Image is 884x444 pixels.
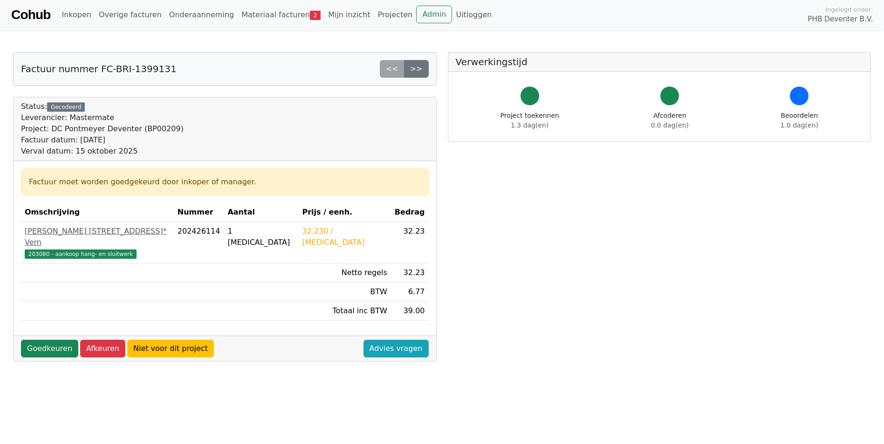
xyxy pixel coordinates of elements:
div: Status: [21,101,184,157]
a: Onderaanneming [165,6,238,24]
td: 32.23 [391,222,429,263]
th: Prijs / eenh. [299,203,391,222]
div: Project: DC Pontmeyer Deventer (BP00209) [21,123,184,135]
a: Admin [416,6,452,23]
td: 6.77 [391,283,429,302]
span: 2 [310,11,321,20]
span: 0.0 dag(en) [651,121,689,129]
span: 1.3 dag(en) [511,121,548,129]
a: Projecten [374,6,417,24]
a: Afkeuren [80,340,125,357]
a: Goedkeuren [21,340,78,357]
div: Verval datum: 15 oktober 2025 [21,146,184,157]
th: Omschrijving [21,203,174,222]
td: 32.23 [391,263,429,283]
div: Gecodeerd [47,102,85,112]
a: Overige facturen [95,6,165,24]
a: Uitloggen [452,6,495,24]
span: 203080 - aankoop hang- en sluitwerk [25,249,137,259]
a: Mijn inzicht [324,6,374,24]
div: Afcoderen [651,111,689,130]
a: Inkopen [58,6,95,24]
h5: Factuur nummer FC-BRI-1399131 [21,63,177,74]
td: Totaal inc BTW [299,302,391,321]
div: Beoordelen [781,111,818,130]
div: Project toekennen [500,111,559,130]
div: 32.230 / [MEDICAL_DATA] [302,226,387,248]
th: Aantal [224,203,298,222]
a: >> [404,60,429,78]
span: PHB Deventer B.V. [808,14,873,25]
td: 39.00 [391,302,429,321]
td: BTW [299,283,391,302]
a: Advies vragen [363,340,429,357]
div: [PERSON_NAME] [STREET_ADDRESS]* Vern [25,226,170,248]
th: Nummer [174,203,224,222]
a: [PERSON_NAME] [STREET_ADDRESS]* Vern203080 - aankoop hang- en sluitwerk [25,226,170,259]
div: Leverancier: Mastermate [21,112,184,123]
td: 202426114 [174,222,224,263]
div: Factuur datum: [DATE] [21,135,184,146]
a: Niet voor dit project [127,340,214,357]
h5: Verwerkingstijd [456,56,863,67]
div: Factuur moet worden goedgekeurd door inkoper of manager. [29,176,421,188]
a: Materiaal facturen2 [238,6,324,24]
td: Netto regels [299,263,391,283]
th: Bedrag [391,203,429,222]
div: 1 [MEDICAL_DATA] [227,226,295,248]
span: Ingelogd onder: [825,5,873,14]
a: Cohub [11,4,50,26]
span: 1.0 dag(en) [781,121,818,129]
